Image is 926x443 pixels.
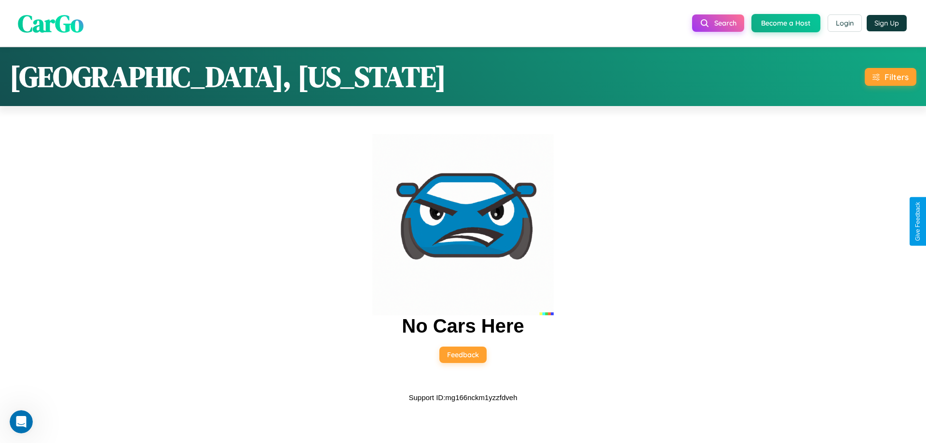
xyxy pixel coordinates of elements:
img: car [372,134,554,315]
div: Filters [885,72,909,82]
h2: No Cars Here [402,315,524,337]
button: Sign Up [867,15,907,31]
iframe: Intercom live chat [10,410,33,433]
button: Feedback [439,347,487,363]
div: Give Feedback [914,202,921,241]
span: CarGo [18,6,83,40]
button: Login [828,14,862,32]
p: Support ID: mg166nckm1yzzfdveh [409,391,517,404]
button: Become a Host [751,14,820,32]
button: Filters [865,68,916,86]
h1: [GEOGRAPHIC_DATA], [US_STATE] [10,57,446,96]
button: Search [692,14,744,32]
span: Search [714,19,736,27]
